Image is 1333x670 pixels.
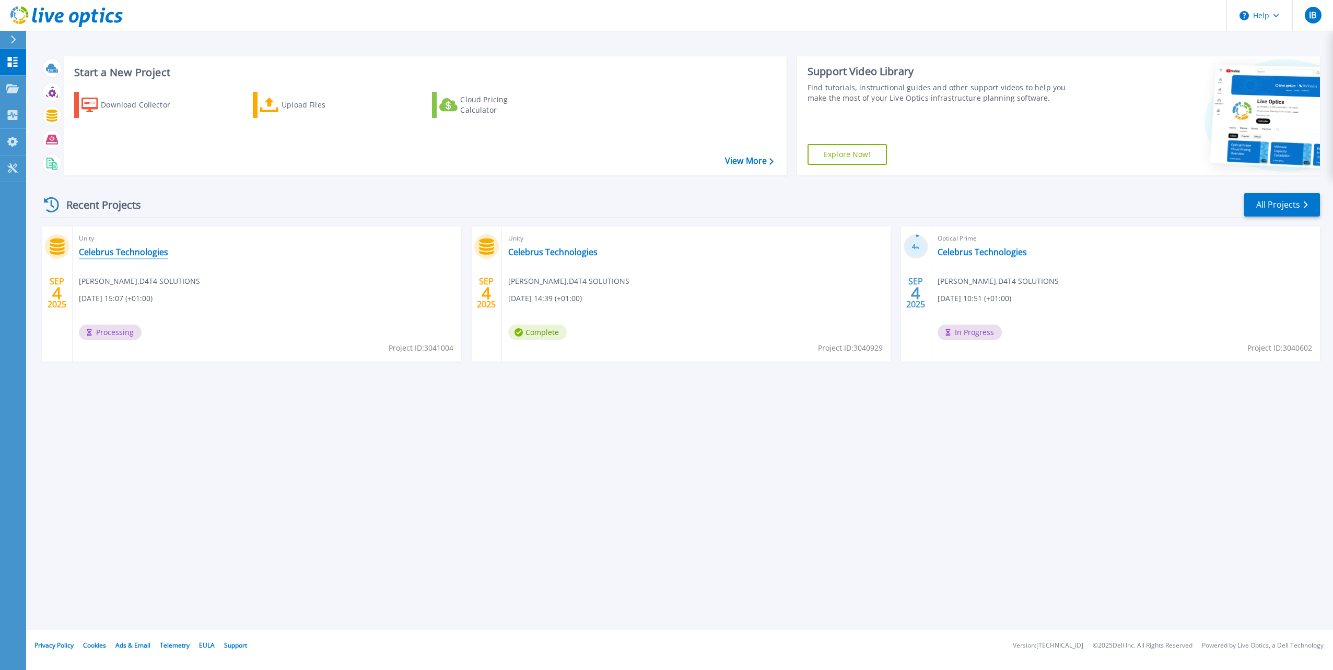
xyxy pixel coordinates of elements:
div: Support Video Library [808,65,1078,78]
span: [PERSON_NAME] , D4T4 SOLUTIONS [938,276,1059,287]
h3: 4 [904,241,928,253]
span: Optical Prime [938,233,1314,244]
a: Explore Now! [808,144,887,165]
a: View More [725,156,774,166]
span: % [916,244,919,250]
span: Unity [79,233,455,244]
a: Download Collector [74,92,191,118]
a: Ads & Email [115,641,150,650]
div: Upload Files [282,94,365,115]
a: Cloud Pricing Calculator [432,92,548,118]
span: [DATE] 15:07 (+01:00) [79,293,153,304]
div: SEP 2025 [906,274,926,312]
a: Telemetry [160,641,190,650]
div: Cloud Pricing Calculator [460,94,544,115]
div: SEP 2025 [47,274,67,312]
span: 4 [52,289,62,297]
span: [PERSON_NAME] , D4T4 SOLUTIONS [79,276,200,287]
h3: Start a New Project [74,67,773,78]
span: Processing [79,325,142,340]
span: 4 [911,289,920,297]
span: In Progress [938,325,1002,340]
span: [DATE] 14:39 (+01:00) [508,293,582,304]
div: Download Collector [101,94,184,115]
li: Powered by Live Optics, a Dell Technology [1202,642,1324,649]
div: Find tutorials, instructional guides and other support videos to help you make the most of your L... [808,82,1078,103]
div: Recent Projects [40,192,155,218]
a: Support [224,641,247,650]
span: [PERSON_NAME] , D4T4 SOLUTIONS [508,276,629,287]
a: Upload Files [253,92,369,118]
span: Project ID: 3040929 [818,342,883,354]
a: Cookies [83,641,106,650]
span: Unity [508,233,884,244]
span: Project ID: 3040602 [1247,342,1312,354]
a: EULA [199,641,215,650]
a: All Projects [1244,193,1320,217]
span: [DATE] 10:51 (+01:00) [938,293,1011,304]
span: Project ID: 3041004 [389,342,453,354]
a: Privacy Policy [34,641,74,650]
li: Version: [TECHNICAL_ID] [1013,642,1083,649]
span: Complete [508,325,567,340]
li: © 2025 Dell Inc. All Rights Reserved [1093,642,1192,649]
span: 4 [482,289,491,297]
div: SEP 2025 [476,274,496,312]
span: IB [1309,11,1316,19]
a: Celebrus Technologies [938,247,1027,257]
a: Celebrus Technologies [79,247,168,257]
a: Celebrus Technologies [508,247,598,257]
